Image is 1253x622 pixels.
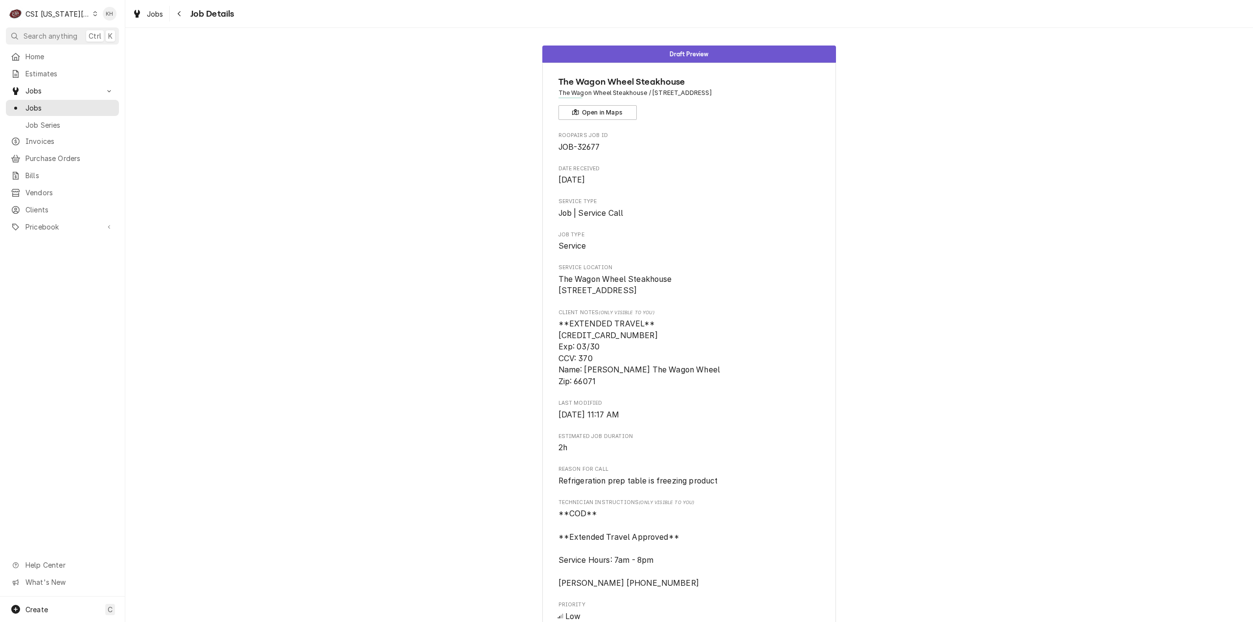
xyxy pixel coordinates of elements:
[558,231,820,252] div: Job Type
[558,601,820,622] div: Priority
[558,132,820,139] span: Roopairs Job ID
[558,105,637,120] button: Open in Maps
[108,604,113,615] span: C
[558,309,820,388] div: [object Object]
[558,465,820,473] span: Reason For Call
[558,318,820,388] span: [object Object]
[187,7,234,21] span: Job Details
[558,75,820,120] div: Client Information
[558,241,586,251] span: Service
[558,499,820,589] div: [object Object]
[558,508,820,589] span: [object Object]
[558,142,600,152] span: JOB-32677
[558,198,820,206] span: Service Type
[558,240,820,252] span: Job Type
[558,509,699,588] span: **COD** **Extended Travel Approved** Service Hours: 7am - 8pm [PERSON_NAME] [PHONE_NUMBER]
[558,476,718,485] span: Refrigeration prep table is freezing product
[558,174,820,186] span: Date Received
[670,51,708,57] span: Draft Preview
[558,264,820,272] span: Service Location
[25,103,114,113] span: Jobs
[6,117,119,133] a: Job Series
[6,27,119,45] button: Search anythingCtrlK
[25,86,99,96] span: Jobs
[558,475,820,487] span: Reason For Call
[25,69,114,79] span: Estimates
[558,442,820,454] span: Estimated Job Duration
[558,141,820,153] span: Roopairs Job ID
[6,133,119,149] a: Invoices
[558,443,567,452] span: 2h
[6,83,119,99] a: Go to Jobs
[6,202,119,218] a: Clients
[558,198,820,219] div: Service Type
[558,433,820,440] span: Estimated Job Duration
[23,31,77,41] span: Search anything
[558,465,820,486] div: Reason For Call
[25,560,113,570] span: Help Center
[558,207,820,219] span: Service Type
[558,264,820,297] div: Service Location
[558,165,820,173] span: Date Received
[6,574,119,590] a: Go to What's New
[6,219,119,235] a: Go to Pricebook
[25,187,114,198] span: Vendors
[558,231,820,239] span: Job Type
[558,75,820,89] span: Name
[558,274,820,297] span: Service Location
[9,7,23,21] div: C
[558,410,619,419] span: [DATE] 11:17 AM
[25,136,114,146] span: Invoices
[599,310,654,315] span: (Only Visible to You)
[639,500,694,505] span: (Only Visible to You)
[25,205,114,215] span: Clients
[108,31,113,41] span: K
[103,7,116,21] div: KH
[558,208,624,218] span: Job | Service Call
[9,7,23,21] div: CSI Kansas City.'s Avatar
[6,557,119,573] a: Go to Help Center
[558,89,820,97] span: Address
[558,132,820,153] div: Roopairs Job ID
[558,319,720,386] span: **EXTENDED TRAVEL** [CREDIT_CARD_NUMBER] Exp: 03/30 CCV: 370 Name: [PERSON_NAME] The Wagon Wheel ...
[25,120,114,130] span: Job Series
[558,275,672,296] span: The Wagon Wheel Steakhouse [STREET_ADDRESS]
[25,51,114,62] span: Home
[558,399,820,420] div: Last Modified
[6,48,119,65] a: Home
[89,31,101,41] span: Ctrl
[25,170,114,181] span: Bills
[6,100,119,116] a: Jobs
[558,175,585,184] span: [DATE]
[558,165,820,186] div: Date Received
[558,601,820,609] span: Priority
[172,6,187,22] button: Navigate back
[147,9,163,19] span: Jobs
[25,605,48,614] span: Create
[558,409,820,421] span: Last Modified
[6,184,119,201] a: Vendors
[103,7,116,21] div: Kelsey Hetlage's Avatar
[6,167,119,184] a: Bills
[25,222,99,232] span: Pricebook
[6,66,119,82] a: Estimates
[25,153,114,163] span: Purchase Orders
[558,399,820,407] span: Last Modified
[25,9,90,19] div: CSI [US_STATE][GEOGRAPHIC_DATA].
[558,309,820,317] span: Client Notes
[6,150,119,166] a: Purchase Orders
[558,433,820,454] div: Estimated Job Duration
[128,6,167,22] a: Jobs
[542,46,836,63] div: Status
[558,499,820,507] span: Technician Instructions
[25,577,113,587] span: What's New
